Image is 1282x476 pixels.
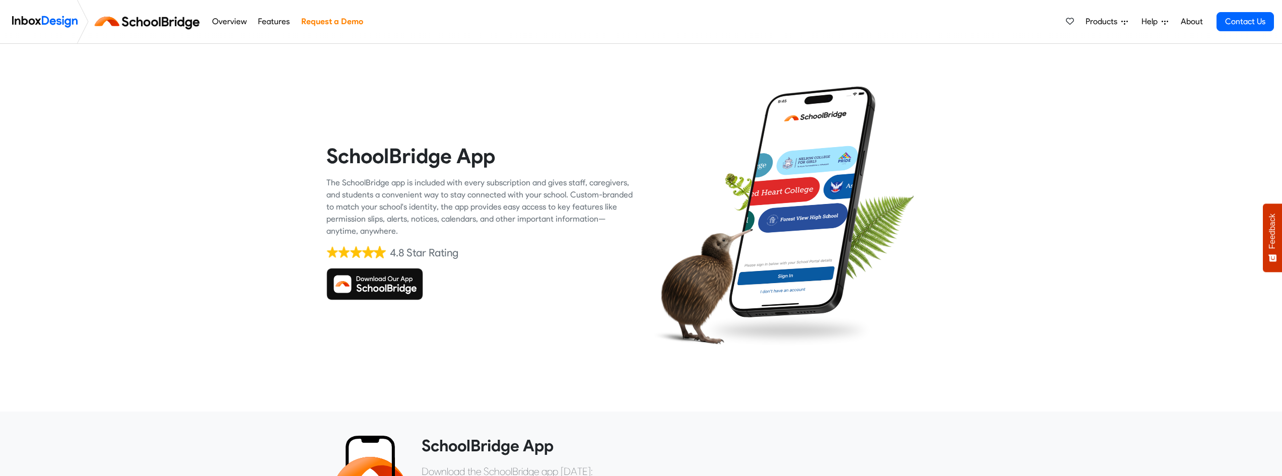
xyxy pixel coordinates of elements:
a: About [1178,12,1205,32]
a: Overview [209,12,249,32]
span: Feedback [1268,214,1277,249]
a: Help [1137,12,1172,32]
div: 4.8 Star Rating [390,245,458,260]
img: shadow.png [701,312,875,349]
a: Request a Demo [298,12,366,32]
div: The SchoolBridge app is included with every subscription and gives staff, caregivers, and student... [326,177,634,237]
img: kiwi_bird.png [649,219,753,353]
heading: SchoolBridge App [422,436,949,456]
img: schoolbridge logo [93,10,206,34]
heading: SchoolBridge App [326,143,634,169]
a: Contact Us [1217,12,1274,31]
a: Features [255,12,293,32]
span: Products [1086,16,1121,28]
img: phone.png [721,86,883,318]
button: Feedback - Show survey [1263,203,1282,272]
img: Download SchoolBridge App [326,268,423,300]
span: Help [1141,16,1162,28]
a: Products [1082,12,1132,32]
